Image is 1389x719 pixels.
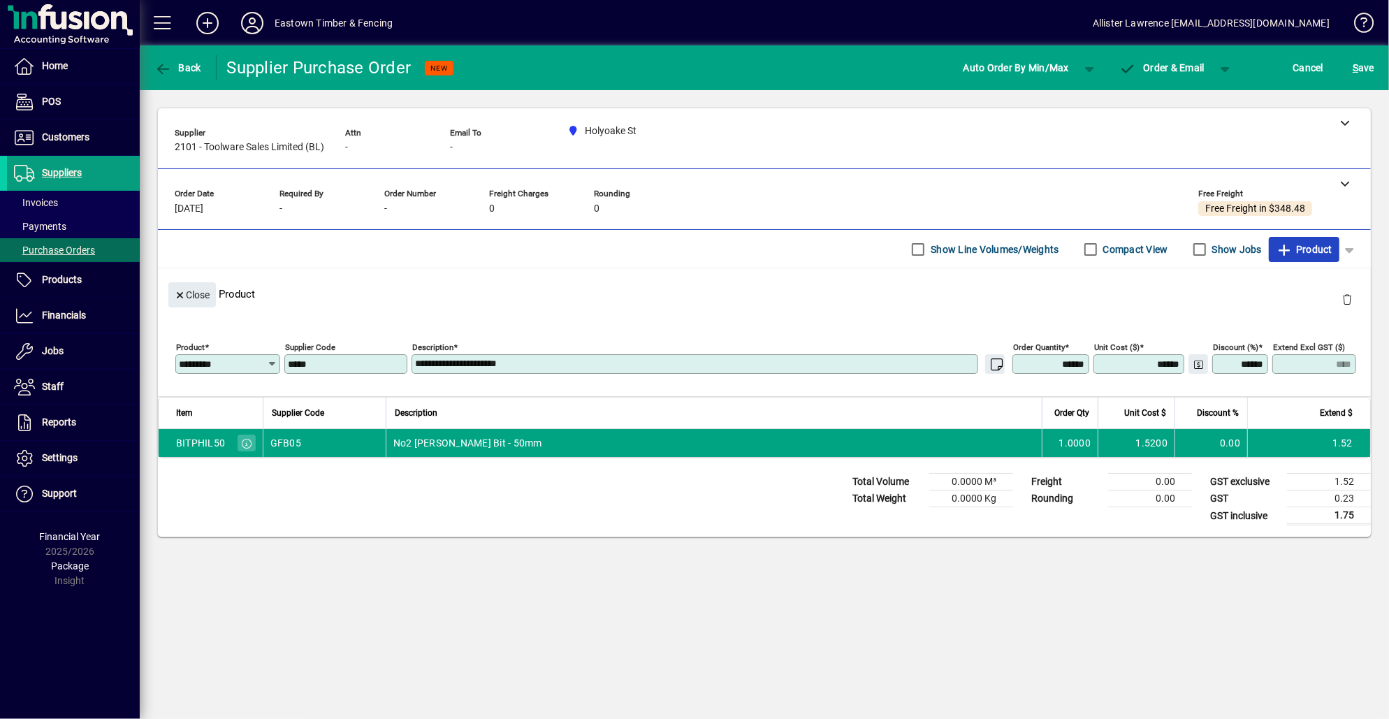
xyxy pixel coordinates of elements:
div: BITPHIL50 [176,436,225,450]
span: - [384,203,387,215]
a: Staff [7,370,140,405]
td: GST exclusive [1203,474,1287,491]
button: Close [168,282,216,307]
span: Invoices [14,197,58,208]
mat-label: Unit Cost ($) [1094,342,1140,352]
app-page-header-button: Back [140,55,217,80]
td: Total Volume [845,474,929,491]
span: Support [42,488,77,499]
span: ave [1353,57,1374,79]
button: Change Price Levels [1188,354,1208,374]
td: 1.75 [1287,507,1371,525]
mat-label: Discount (%) [1213,342,1258,352]
span: Extend $ [1320,405,1353,421]
span: Supplier Code [272,405,324,421]
span: Order Qty [1054,405,1089,421]
button: Back [151,55,205,80]
span: NEW [430,64,448,73]
span: - [450,142,453,153]
span: - [279,203,282,215]
mat-label: Order Quantity [1013,342,1065,352]
span: Financials [42,310,86,321]
span: Payments [14,221,66,232]
td: GST inclusive [1203,507,1287,525]
td: 0.0000 Kg [929,491,1013,507]
a: Jobs [7,334,140,369]
a: Home [7,49,140,84]
td: 1.52 [1287,474,1371,491]
span: S [1353,62,1358,73]
td: 0.00 [1175,429,1247,457]
a: Knowledge Base [1344,3,1372,48]
span: Settings [42,452,78,463]
button: Delete [1330,282,1364,316]
a: Payments [7,215,140,238]
span: Reports [42,416,76,428]
td: 0.23 [1287,491,1371,507]
app-page-header-button: Delete [1330,293,1364,305]
a: POS [7,85,140,119]
mat-label: Product [176,342,205,352]
mat-label: Extend excl GST ($) [1273,342,1345,352]
td: 1.52 [1247,429,1370,457]
span: Back [154,62,201,73]
button: Order & Email [1112,55,1212,80]
td: Total Weight [845,491,929,507]
span: Close [174,284,210,307]
mat-label: Supplier Code [285,342,335,352]
td: GFB05 [263,429,386,457]
td: Rounding [1024,491,1108,507]
button: Auto Order By Min/Max [957,55,1076,80]
button: Add [185,10,230,36]
span: Free Freight in $348.48 [1205,203,1305,215]
a: Reports [7,405,140,440]
span: 0 [594,203,599,215]
span: Home [42,60,68,71]
span: Product [1276,238,1332,261]
span: No2 [PERSON_NAME] Bit - 50mm [393,436,542,450]
span: Discount % [1197,405,1239,421]
span: Jobs [42,345,64,356]
div: Supplier Purchase Order [227,57,412,79]
label: Show Jobs [1209,242,1262,256]
span: Customers [42,131,89,143]
span: - [345,142,348,153]
td: 0.0000 M³ [929,474,1013,491]
button: Cancel [1290,55,1328,80]
a: Settings [7,441,140,476]
div: Allister Lawrence [EMAIL_ADDRESS][DOMAIN_NAME] [1093,12,1330,34]
a: Invoices [7,191,140,215]
span: Item [176,405,193,421]
a: Purchase Orders [7,238,140,262]
td: 1.0000 [1042,429,1098,457]
span: Description [395,405,437,421]
button: Product [1269,237,1339,262]
td: 0.00 [1108,491,1192,507]
span: Unit Cost $ [1124,405,1166,421]
div: Product [158,268,1371,319]
span: Products [42,274,82,285]
a: Customers [7,120,140,155]
td: GST [1203,491,1287,507]
button: Save [1349,55,1378,80]
label: Compact View [1100,242,1168,256]
span: Suppliers [42,167,82,178]
td: Freight [1024,474,1108,491]
a: Financials [7,298,140,333]
span: 2101 - Toolware Sales Limited (BL) [175,142,324,153]
td: 0.00 [1108,474,1192,491]
a: Support [7,477,140,511]
span: Package [51,560,89,572]
span: Purchase Orders [14,245,95,256]
app-page-header-button: Close [165,288,219,300]
label: Show Line Volumes/Weights [928,242,1059,256]
span: POS [42,96,61,107]
mat-label: Description [412,342,453,352]
span: Cancel [1293,57,1324,79]
span: Auto Order By Min/Max [963,57,1069,79]
span: Financial Year [40,531,101,542]
td: 1.5200 [1098,429,1175,457]
span: Staff [42,381,64,392]
button: Profile [230,10,275,36]
a: Products [7,263,140,298]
